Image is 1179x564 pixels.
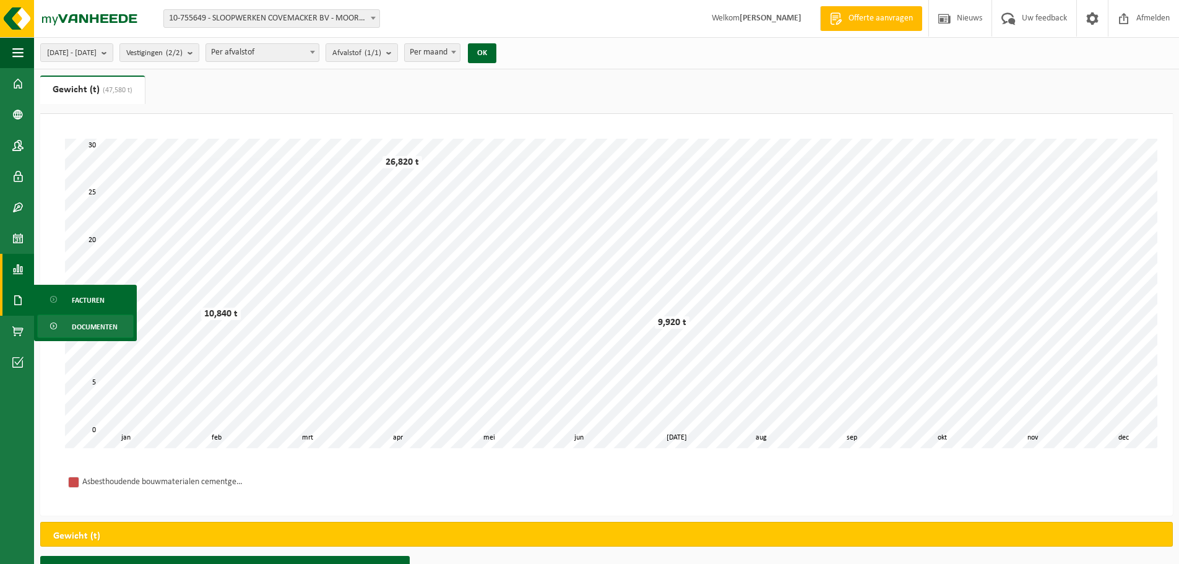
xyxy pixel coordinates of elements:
[37,288,134,311] a: Facturen
[164,10,379,27] span: 10-755649 - SLOOPWERKEN COVEMACKER BV - MOORSLEDE
[40,76,145,104] a: Gewicht (t)
[166,49,183,57] count: (2/2)
[37,315,134,338] a: Documenten
[47,44,97,63] span: [DATE] - [DATE]
[365,49,381,57] count: (1/1)
[820,6,922,31] a: Offerte aanvragen
[41,523,113,550] h2: Gewicht (t)
[206,44,319,61] span: Per afvalstof
[82,474,243,490] div: Asbesthoudende bouwmaterialen cementgebonden (hechtgebonden)
[72,315,118,339] span: Documenten
[405,44,460,61] span: Per maand
[468,43,496,63] button: OK
[40,43,113,62] button: [DATE] - [DATE]
[100,87,132,94] span: (47,580 t)
[72,289,105,312] span: Facturen
[119,43,199,62] button: Vestigingen(2/2)
[845,12,916,25] span: Offerte aanvragen
[655,316,689,329] div: 9,920 t
[740,14,801,23] strong: [PERSON_NAME]
[382,156,422,168] div: 26,820 t
[332,44,381,63] span: Afvalstof
[163,9,380,28] span: 10-755649 - SLOOPWERKEN COVEMACKER BV - MOORSLEDE
[126,44,183,63] span: Vestigingen
[201,308,241,320] div: 10,840 t
[326,43,398,62] button: Afvalstof(1/1)
[404,43,460,62] span: Per maand
[205,43,319,62] span: Per afvalstof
